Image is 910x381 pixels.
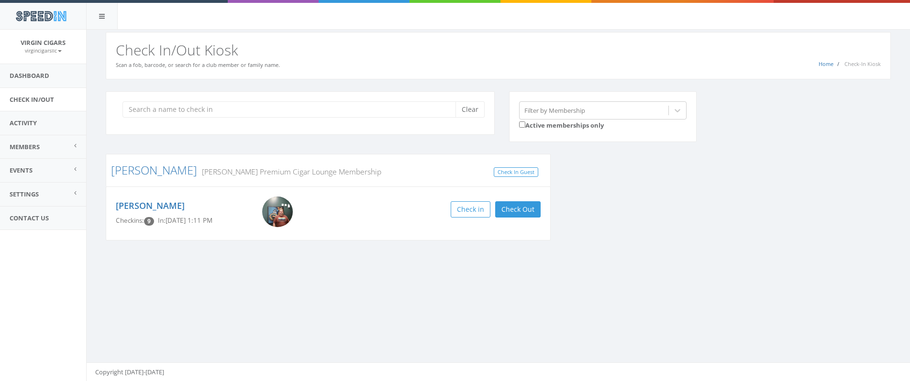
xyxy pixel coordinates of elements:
[111,162,197,178] a: [PERSON_NAME]
[455,101,485,118] button: Clear
[25,47,62,54] small: virgincigarsllc
[158,216,212,225] span: In: [DATE] 1:11 PM
[10,166,33,174] span: Events
[116,200,185,211] a: [PERSON_NAME]
[116,42,881,58] h2: Check In/Out Kiosk
[10,190,39,198] span: Settings
[197,166,381,177] small: [PERSON_NAME] Premium Cigar Lounge Membership
[25,46,62,54] a: virgincigarsllc
[116,61,280,68] small: Scan a fob, barcode, or search for a club member or family name.
[262,196,293,227] img: Chris_Reaves.png
[21,38,66,47] span: Virgin Cigars
[495,201,541,218] button: Check Out
[451,201,490,218] button: Check in
[116,216,144,225] span: Checkins:
[144,217,154,226] span: Checkin count
[10,214,49,222] span: Contact Us
[819,60,833,67] a: Home
[519,121,525,128] input: Active memberships only
[122,101,463,118] input: Search a name to check in
[519,120,604,130] label: Active memberships only
[11,7,71,25] img: speedin_logo.png
[494,167,538,177] a: Check In Guest
[844,60,881,67] span: Check-In Kiosk
[524,106,585,115] div: Filter by Membership
[10,142,40,151] span: Members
